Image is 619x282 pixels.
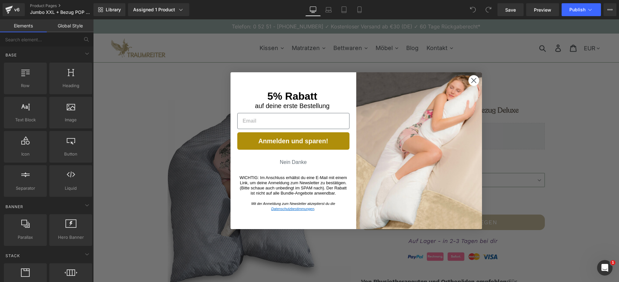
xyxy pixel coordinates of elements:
[482,3,495,16] button: Redo
[610,260,615,265] span: 1
[375,55,386,67] button: Close dialog
[3,3,25,16] a: v6
[6,82,45,89] span: Row
[263,53,389,210] img: 88108300-5f11-4906-b564-f61eeec993a6.jpeg
[51,234,90,241] span: Hero Banner
[144,94,256,110] input: Email
[106,7,121,13] span: Library
[505,6,516,13] span: Save
[93,3,125,16] a: New Library
[336,3,352,16] a: Tablet
[158,182,242,186] em: Mit der Anmeldung zum Newsletter akzeptierst du die
[51,151,90,157] span: Button
[178,187,221,191] a: Datenschutzbestimmungen
[569,7,585,12] span: Publish
[467,3,479,16] button: Undo
[51,116,90,123] span: Image
[5,204,24,210] span: Banner
[5,52,17,58] span: Base
[597,260,613,276] iframe: Intercom live chat
[534,6,551,13] span: Preview
[30,10,92,15] span: Jumbo XXL + Bezug POP Deluxe Velour
[51,82,90,89] span: Heading
[162,83,236,90] span: auf deine erste Bestellung
[146,156,254,176] span: WICHTIG: Im Anschluss erhältst du eine E-Mail mit einem Link, um deine Anmeldung zum Newsletter z...
[30,3,104,8] a: Product Pages
[47,19,93,32] a: Global Style
[144,113,256,130] button: Anmelden und sparen!
[305,3,321,16] a: Desktop
[6,116,45,123] span: Text Block
[144,137,256,149] button: Nein Danke
[352,3,367,16] a: Mobile
[13,5,21,14] div: v6
[604,3,616,16] button: More
[526,3,559,16] a: Preview
[6,185,45,192] span: Separator
[321,3,336,16] a: Laptop
[6,151,45,157] span: Icon
[174,71,224,83] span: 5% Rabatt
[562,3,601,16] button: Publish
[133,6,184,13] div: Assigned 1 Product
[5,253,21,259] span: Stack
[6,234,45,241] span: Parallax
[51,185,90,192] span: Liquid
[221,187,222,191] span: .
